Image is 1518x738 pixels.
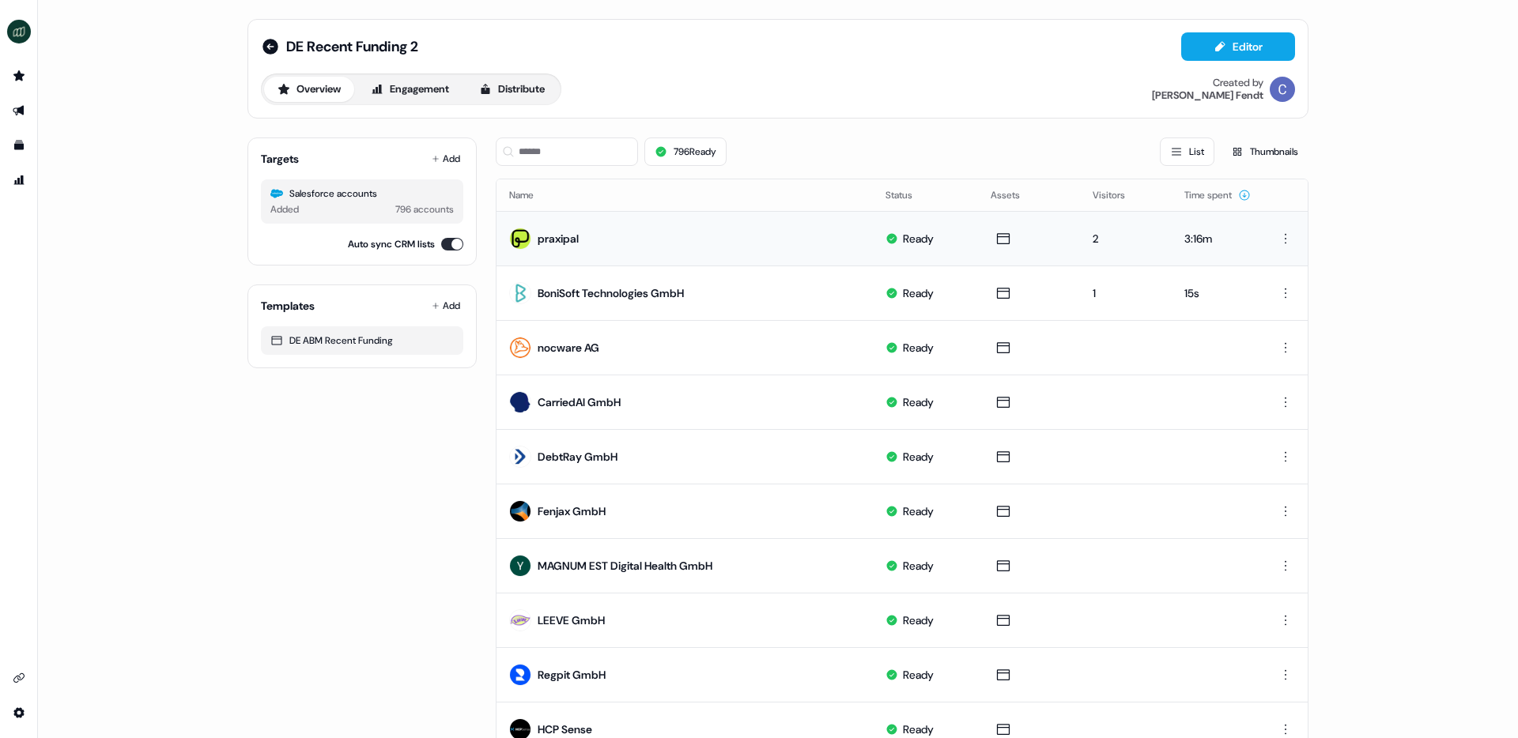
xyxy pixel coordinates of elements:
div: DebtRay GmbH [538,449,617,465]
div: Ready [903,612,934,628]
div: Regpit GmbH [538,667,606,683]
a: Go to integrations [6,665,32,691]
div: DE ABM Recent Funding [270,333,454,348]
div: LEEVE GmbH [538,612,605,628]
div: MAGNUM EST Digital Health GmbH [538,558,712,574]
div: CarriedAI GmbH [538,394,621,410]
button: Add [429,295,463,317]
a: Go to attribution [6,168,32,193]
button: 796Ready [644,137,727,166]
div: Ready [903,667,934,683]
div: Ready [903,340,934,356]
a: Editor [1181,40,1295,57]
button: Editor [1181,32,1295,61]
div: 15s [1184,285,1251,301]
button: Visitors [1093,181,1144,209]
div: BoniSoft Technologies GmbH [538,285,684,301]
div: Ready [903,285,934,301]
button: Name [509,181,553,209]
div: 3:16m [1184,231,1251,247]
div: [PERSON_NAME] Fendt [1152,89,1263,102]
div: Targets [261,151,299,167]
a: Go to templates [6,133,32,158]
div: Fenjax GmbH [538,503,606,519]
div: Ready [903,394,934,410]
a: Go to outbound experience [6,98,32,123]
label: Auto sync CRM lists [348,236,435,252]
div: praxipal [538,231,579,247]
div: 2 [1093,231,1159,247]
div: Salesforce accounts [270,186,454,201]
button: Status [885,181,931,209]
div: 1 [1093,285,1159,301]
button: Add [429,148,463,170]
button: Time spent [1184,181,1251,209]
div: nocware AG [538,340,599,356]
button: Overview [264,77,354,102]
button: Distribute [466,77,558,102]
a: Go to prospects [6,63,32,88]
th: Assets [978,179,1080,211]
div: Ready [903,449,934,465]
button: Thumbnails [1221,137,1308,166]
div: Added [270,201,299,217]
a: Go to integrations [6,700,32,725]
div: Ready [903,721,934,737]
div: HCP Sense [538,721,592,737]
div: 796 accounts [395,201,454,217]
div: Ready [903,503,934,519]
span: DE Recent Funding 2 [286,37,418,56]
div: Created by [1213,77,1263,89]
div: Ready [903,558,934,574]
img: Catherine [1270,77,1295,102]
div: Ready [903,231,934,247]
button: List [1160,137,1214,166]
div: Templates [261,298,315,314]
button: Engagement [357,77,463,102]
